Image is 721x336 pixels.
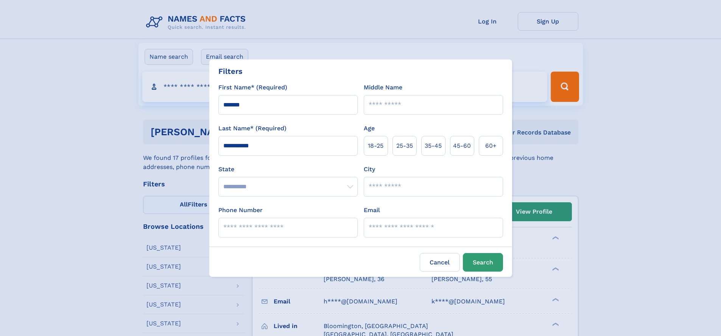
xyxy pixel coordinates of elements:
label: State [218,165,358,174]
label: Cancel [420,253,460,272]
label: Age [364,124,375,133]
span: 25‑35 [396,141,413,150]
label: City [364,165,375,174]
label: Last Name* (Required) [218,124,287,133]
span: 60+ [485,141,497,150]
div: Filters [218,66,243,77]
label: First Name* (Required) [218,83,287,92]
button: Search [463,253,503,272]
label: Phone Number [218,206,263,215]
span: 18‑25 [368,141,383,150]
label: Email [364,206,380,215]
span: 45‑60 [453,141,471,150]
label: Middle Name [364,83,402,92]
span: 35‑45 [425,141,442,150]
